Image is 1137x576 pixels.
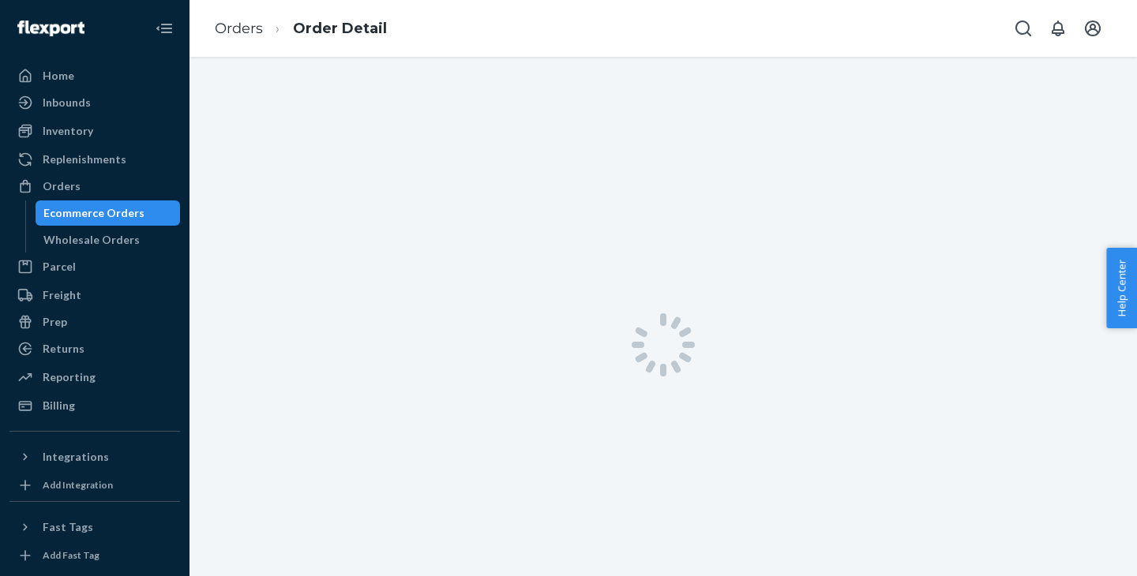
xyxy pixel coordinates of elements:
div: Home [43,68,74,84]
a: Add Integration [9,476,180,495]
a: Add Fast Tag [9,546,180,565]
button: Close Navigation [148,13,180,44]
div: Returns [43,341,84,357]
a: Inventory [9,118,180,144]
a: Prep [9,309,180,335]
div: Reporting [43,369,96,385]
div: Freight [43,287,81,303]
div: Prep [43,314,67,330]
div: Ecommerce Orders [43,205,144,221]
button: Open account menu [1077,13,1109,44]
div: Inventory [43,123,93,139]
img: Flexport logo [17,21,84,36]
div: Billing [43,398,75,413]
ol: breadcrumbs [202,6,400,52]
button: Open Search Box [1008,13,1039,44]
div: Wholesale Orders [43,232,140,248]
div: Fast Tags [43,519,93,535]
a: Returns [9,336,180,361]
a: Parcel [9,254,180,279]
div: Add Integration [43,478,113,492]
div: Replenishments [43,151,126,167]
div: Parcel [43,259,76,275]
a: Inbounds [9,90,180,115]
a: Orders [9,174,180,199]
a: Ecommerce Orders [36,200,181,226]
button: Open notifications [1042,13,1074,44]
a: Replenishments [9,147,180,172]
a: Home [9,63,180,88]
a: Order Detail [293,20,387,37]
button: Integrations [9,444,180,469]
a: Reporting [9,365,180,390]
button: Fast Tags [9,514,180,540]
div: Orders [43,178,81,194]
a: Billing [9,393,180,418]
a: Freight [9,282,180,308]
a: Wholesale Orders [36,227,181,252]
div: Integrations [43,449,109,465]
div: Add Fast Tag [43,548,99,562]
a: Orders [215,20,263,37]
button: Help Center [1106,248,1137,328]
div: Inbounds [43,95,91,110]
